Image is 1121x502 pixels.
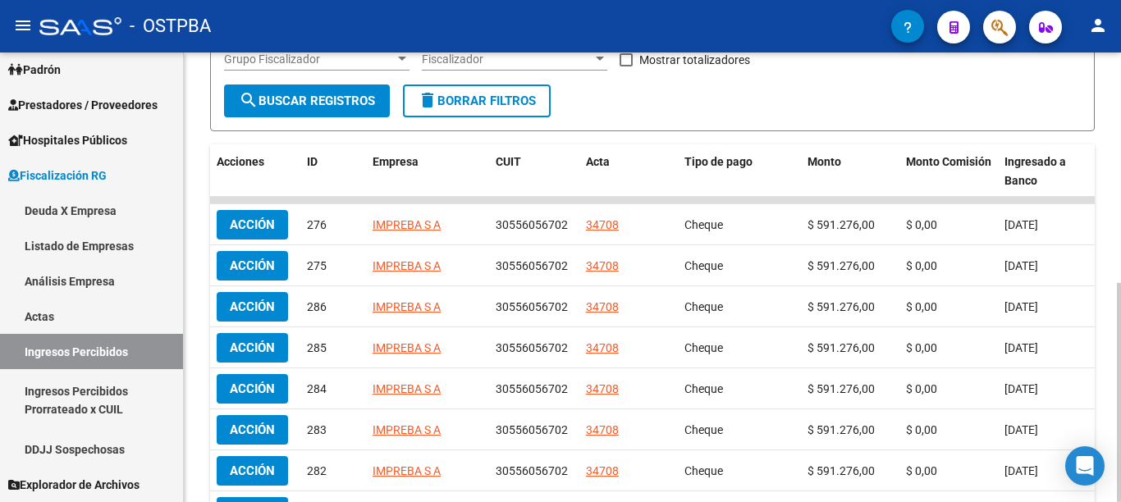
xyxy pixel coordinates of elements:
[684,341,723,354] span: Cheque
[998,144,1096,199] datatable-header-cell: Ingresado a Banco
[230,299,275,314] span: Acción
[1065,446,1105,486] div: Open Intercom Messenger
[1004,259,1038,272] span: [DATE]
[230,422,275,437] span: Acción
[586,339,619,358] div: 34708
[586,421,619,440] div: 34708
[496,300,568,313] span: 30556056702
[217,292,288,322] button: Acción
[496,464,568,477] span: 30556056702
[906,382,937,395] span: $ 0,00
[1004,155,1066,187] span: Ingresado a Banco
[586,298,619,317] div: 34708
[639,50,750,70] span: Mostrar totalizadores
[906,155,991,168] span: Monto Comisión
[307,259,327,272] span: 275
[684,423,723,436] span: Cheque
[808,382,875,395] span: $ 591.276,00
[496,218,568,231] span: 30556056702
[8,61,61,79] span: Padrón
[230,340,275,355] span: Acción
[684,382,723,395] span: Cheque
[217,456,288,486] button: Acción
[496,382,568,395] span: 30556056702
[684,464,723,477] span: Cheque
[373,300,441,313] span: IMPREBA S A
[684,259,723,272] span: Cheque
[217,155,264,168] span: Acciones
[8,96,158,114] span: Prestadores / Proveedores
[239,90,259,110] mat-icon: search
[307,464,327,477] span: 282
[373,382,441,395] span: IMPREBA S A
[1088,16,1108,35] mat-icon: person
[684,218,723,231] span: Cheque
[217,415,288,445] button: Acción
[496,423,568,436] span: 30556056702
[224,84,390,117] button: Buscar Registros
[403,84,551,117] button: Borrar Filtros
[1004,341,1038,354] span: [DATE]
[801,144,899,199] datatable-header-cell: Monto
[808,218,875,231] span: $ 591.276,00
[808,341,875,354] span: $ 591.276,00
[217,374,288,404] button: Acción
[239,94,375,108] span: Buscar Registros
[373,218,441,231] span: IMPREBA S A
[418,94,536,108] span: Borrar Filtros
[586,462,619,481] div: 34708
[684,155,753,168] span: Tipo de pago
[586,216,619,235] div: 34708
[230,463,275,478] span: Acción
[579,144,678,199] datatable-header-cell: Acta
[906,341,937,354] span: $ 0,00
[418,90,437,110] mat-icon: delete
[307,218,327,231] span: 276
[373,341,441,354] span: IMPREBA S A
[586,380,619,399] div: 34708
[496,341,568,354] span: 30556056702
[373,423,441,436] span: IMPREBA S A
[13,16,33,35] mat-icon: menu
[217,251,288,281] button: Acción
[1004,218,1038,231] span: [DATE]
[373,464,441,477] span: IMPREBA S A
[906,259,937,272] span: $ 0,00
[808,423,875,436] span: $ 591.276,00
[489,144,579,199] datatable-header-cell: CUIT
[678,144,801,199] datatable-header-cell: Tipo de pago
[8,131,127,149] span: Hospitales Públicos
[496,259,568,272] span: 30556056702
[217,333,288,363] button: Acción
[230,381,275,396] span: Acción
[217,210,288,240] button: Acción
[906,423,937,436] span: $ 0,00
[307,155,318,168] span: ID
[130,8,211,44] span: - OSTPBA
[1004,300,1038,313] span: [DATE]
[307,341,327,354] span: 285
[586,155,610,168] span: Acta
[808,259,875,272] span: $ 591.276,00
[307,382,327,395] span: 284
[1004,423,1038,436] span: [DATE]
[1004,382,1038,395] span: [DATE]
[224,52,395,66] span: Grupo Fiscalizador
[307,300,327,313] span: 286
[373,259,441,272] span: IMPREBA S A
[307,423,327,436] span: 283
[808,155,841,168] span: Monto
[366,144,489,199] datatable-header-cell: Empresa
[300,144,366,199] datatable-header-cell: ID
[8,476,140,494] span: Explorador de Archivos
[8,167,107,185] span: Fiscalización RG
[1004,464,1038,477] span: [DATE]
[906,464,937,477] span: $ 0,00
[906,300,937,313] span: $ 0,00
[422,52,593,66] span: Fiscalizador
[808,464,875,477] span: $ 591.276,00
[230,258,275,273] span: Acción
[899,144,998,199] datatable-header-cell: Monto Comisión
[586,257,619,276] div: 34708
[496,155,521,168] span: CUIT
